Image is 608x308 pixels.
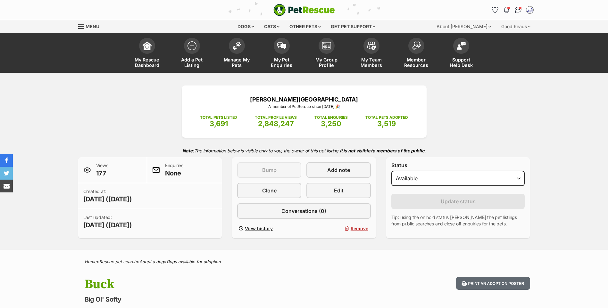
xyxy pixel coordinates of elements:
a: Favourites [490,5,500,15]
button: Notifications [502,5,512,15]
img: manage-my-pets-icon-02211641906a0b7f246fdf0571729dbe1e7629f14944591b6c1af311fb30b64b.svg [232,42,241,50]
p: TOTAL PROFILE VIEWS [255,115,297,120]
span: Edit [334,187,344,194]
a: Home [85,259,96,264]
span: Remove [351,225,368,232]
a: Clone [237,183,301,198]
span: My Rescue Dashboard [133,57,162,68]
span: 3,519 [377,119,396,128]
a: Manage My Pets [214,35,259,73]
a: Dogs available for adoption [167,259,221,264]
a: View history [237,224,301,233]
a: Support Help Desk [439,35,484,73]
span: My Team Members [357,57,386,68]
span: Add note [327,166,350,174]
a: Member Resources [394,35,439,73]
a: PetRescue [273,4,335,16]
img: Shelter Staff profile pic [527,7,533,13]
span: My Group Profile [312,57,341,68]
img: logo-e224e6f780fb5917bec1dbf3a21bbac754714ae5b6737aabdf751b685950b380.svg [273,4,335,16]
a: My Pet Enquiries [259,35,304,73]
p: A member of PetRescue since [DATE] 🎉 [191,104,417,109]
ul: Account quick links [490,5,535,15]
strong: Note: [182,148,194,153]
div: > > > [69,259,540,264]
button: Update status [391,194,525,209]
span: 2,848,247 [258,119,294,128]
p: [PERSON_NAME][GEOGRAPHIC_DATA] [191,95,417,104]
img: notifications-46538b983faf8c2785f20acdc204bb7945ddae34d4c08c2a6579f10ce5e182be.svg [504,7,509,13]
p: Created at: [83,188,132,204]
p: TOTAL ENQUIRIES [314,115,347,120]
div: About [PERSON_NAME] [432,20,496,33]
a: Adopt a dog [139,259,164,264]
p: The information below is visible only to you, the owner of this pet listing. [78,144,530,157]
button: Remove [306,224,371,233]
img: member-resources-icon-8e73f808a243e03378d46382f2149f9095a855e16c252ad45f914b54edf8863c.svg [412,41,421,50]
label: Status [391,162,525,168]
img: group-profile-icon-3fa3cf56718a62981997c0bc7e787c4b2cf8bcc04b72c1350f741eb67cf2f40e.svg [322,42,331,50]
p: Views: [96,162,110,178]
a: My Rescue Dashboard [125,35,170,73]
span: None [165,169,185,178]
p: Last updated: [83,214,132,230]
p: Big Ol' Softy [85,295,356,304]
span: 3,691 [210,119,228,128]
button: My account [525,5,535,15]
span: Support Help Desk [447,57,476,68]
a: Add note [306,162,371,178]
a: Conversations [513,5,523,15]
p: Tip: using the on hold status [PERSON_NAME] the pet listings from public searches and close off e... [391,214,525,227]
a: Conversations (0) [237,203,371,219]
span: Bump [262,166,277,174]
a: Menu [78,20,104,32]
span: [DATE] ([DATE]) [83,195,132,204]
strong: It is not visible to members of the public. [340,148,426,153]
a: Rescue pet search [99,259,137,264]
span: View history [245,225,273,232]
h1: Buck [85,277,356,292]
span: Conversations (0) [281,207,326,215]
span: [DATE] ([DATE]) [83,221,132,230]
a: Add a Pet Listing [170,35,214,73]
span: Manage My Pets [222,57,251,68]
div: Other pets [285,20,325,33]
img: add-pet-listing-icon-0afa8454b4691262ce3f59096e99ab1cd57d4a30225e0717b998d2c9b9846f56.svg [187,41,196,50]
span: Update status [441,198,476,205]
img: dashboard-icon-eb2f2d2d3e046f16d808141f083e7271f6b2e854fb5c12c21221c1fb7104beca.svg [143,41,152,50]
img: pet-enquiries-icon-7e3ad2cf08bfb03b45e93fb7055b45f3efa6380592205ae92323e6603595dc1f.svg [277,42,286,49]
img: help-desk-icon-fdf02630f3aa405de69fd3d07c3f3aa587a6932b1a1747fa1d2bba05be0121f9.svg [457,42,466,50]
div: Dogs [233,20,259,33]
a: My Group Profile [304,35,349,73]
button: Bump [237,162,301,178]
p: TOTAL PETS ADOPTED [365,115,408,120]
img: chat-41dd97257d64d25036548639549fe6c8038ab92f7586957e7f3b1b290dea8141.svg [515,7,521,13]
span: Add a Pet Listing [178,57,206,68]
div: Cats [260,20,284,33]
span: Menu [86,24,99,29]
a: Edit [306,183,371,198]
div: Good Reads [497,20,535,33]
p: TOTAL PETS LISTED [200,115,237,120]
span: 3,250 [321,119,341,128]
a: My Team Members [349,35,394,73]
span: 177 [96,169,110,178]
span: Member Resources [402,57,431,68]
button: Print an adoption poster [456,277,530,290]
span: Clone [262,187,277,194]
p: Enquiries: [165,162,185,178]
div: Get pet support [326,20,380,33]
span: My Pet Enquiries [267,57,296,68]
img: team-members-icon-5396bd8760b3fe7c0b43da4ab00e1e3bb1a5d9ba89233759b79545d2d3fc5d0d.svg [367,42,376,50]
